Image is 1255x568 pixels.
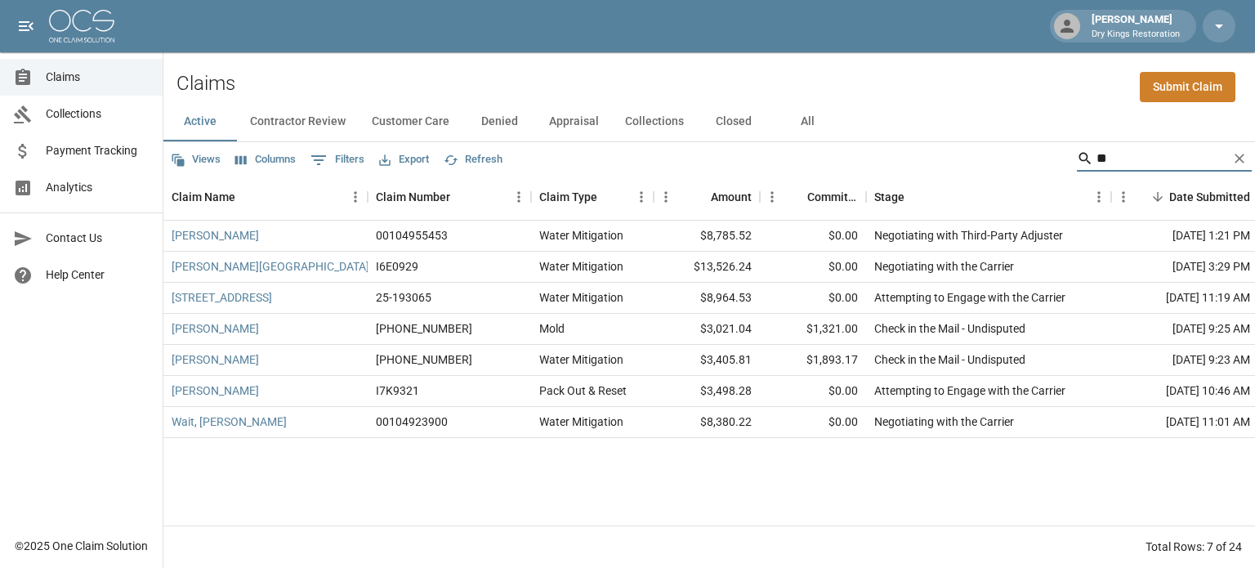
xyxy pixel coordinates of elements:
[176,72,235,96] h2: Claims
[539,320,565,337] div: Mold
[343,185,368,209] button: Menu
[376,382,419,399] div: I7K9321
[904,186,927,208] button: Sort
[654,376,760,407] div: $3,498.28
[760,185,784,209] button: Menu
[462,102,536,141] button: Denied
[359,102,462,141] button: Customer Care
[654,407,760,438] div: $8,380.22
[760,314,866,345] div: $1,321.00
[1146,186,1169,208] button: Sort
[654,345,760,376] div: $3,405.81
[231,147,300,172] button: Select columns
[1111,185,1136,209] button: Menu
[874,320,1025,337] div: Check in the Mail - Undisputed
[697,102,770,141] button: Closed
[163,174,368,220] div: Claim Name
[1085,11,1186,41] div: [PERSON_NAME]
[539,227,623,244] div: Water Mitigation
[760,283,866,314] div: $0.00
[874,382,1065,399] div: Attempting to Engage with the Carrier
[1087,185,1111,209] button: Menu
[46,105,150,123] span: Collections
[15,538,148,554] div: © 2025 One Claim Solution
[172,289,272,306] a: [STREET_ADDRESS]
[807,174,858,220] div: Committed Amount
[49,10,114,42] img: ocs-logo-white-transparent.png
[711,174,752,220] div: Amount
[654,314,760,345] div: $3,021.04
[539,382,627,399] div: Pack Out & Reset
[368,174,531,220] div: Claim Number
[874,258,1014,275] div: Negotiating with the Carrier
[597,186,620,208] button: Sort
[172,174,235,220] div: Claim Name
[376,320,472,337] div: 1006-30-9191
[629,185,654,209] button: Menu
[1169,174,1250,220] div: Date Submitted
[440,147,507,172] button: Refresh
[539,174,597,220] div: Claim Type
[375,147,433,172] button: Export
[46,266,150,284] span: Help Center
[874,227,1063,244] div: Negotiating with Third-Party Adjuster
[306,147,368,173] button: Show filters
[760,252,866,283] div: $0.00
[654,252,760,283] div: $13,526.24
[654,185,678,209] button: Menu
[654,174,760,220] div: Amount
[237,102,359,141] button: Contractor Review
[654,283,760,314] div: $8,964.53
[531,174,654,220] div: Claim Type
[172,320,259,337] a: [PERSON_NAME]
[539,414,623,430] div: Water Mitigation
[688,186,711,208] button: Sort
[46,179,150,196] span: Analytics
[450,186,473,208] button: Sort
[874,174,904,220] div: Stage
[760,407,866,438] div: $0.00
[760,345,866,376] div: $1,893.17
[163,102,237,141] button: Active
[539,351,623,368] div: Water Mitigation
[376,258,418,275] div: I6E0929
[1227,146,1252,171] button: Clear
[1092,28,1180,42] p: Dry Kings Restoration
[770,102,844,141] button: All
[539,289,623,306] div: Water Mitigation
[760,221,866,252] div: $0.00
[874,289,1065,306] div: Attempting to Engage with the Carrier
[1077,145,1252,175] div: Search
[172,227,259,244] a: [PERSON_NAME]
[172,258,369,275] a: [PERSON_NAME][GEOGRAPHIC_DATA]
[612,102,697,141] button: Collections
[10,10,42,42] button: open drawer
[507,185,531,209] button: Menu
[539,258,623,275] div: Water Mitigation
[172,414,287,430] a: Wait, [PERSON_NAME]
[1146,539,1242,555] div: Total Rows: 7 of 24
[760,376,866,407] div: $0.00
[172,351,259,368] a: [PERSON_NAME]
[376,174,450,220] div: Claim Number
[536,102,612,141] button: Appraisal
[874,351,1025,368] div: Check in the Mail - Undisputed
[235,186,258,208] button: Sort
[784,186,807,208] button: Sort
[376,227,448,244] div: 00104955453
[874,414,1014,430] div: Negotiating with the Carrier
[46,142,150,159] span: Payment Tracking
[1140,72,1235,102] a: Submit Claim
[376,414,448,430] div: 00104923900
[167,147,225,172] button: Views
[376,289,431,306] div: 25-193065
[163,102,1255,141] div: dynamic tabs
[760,174,866,220] div: Committed Amount
[866,174,1111,220] div: Stage
[172,382,259,399] a: [PERSON_NAME]
[46,69,150,86] span: Claims
[376,351,472,368] div: 1006-30-9191
[654,221,760,252] div: $8,785.52
[46,230,150,247] span: Contact Us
